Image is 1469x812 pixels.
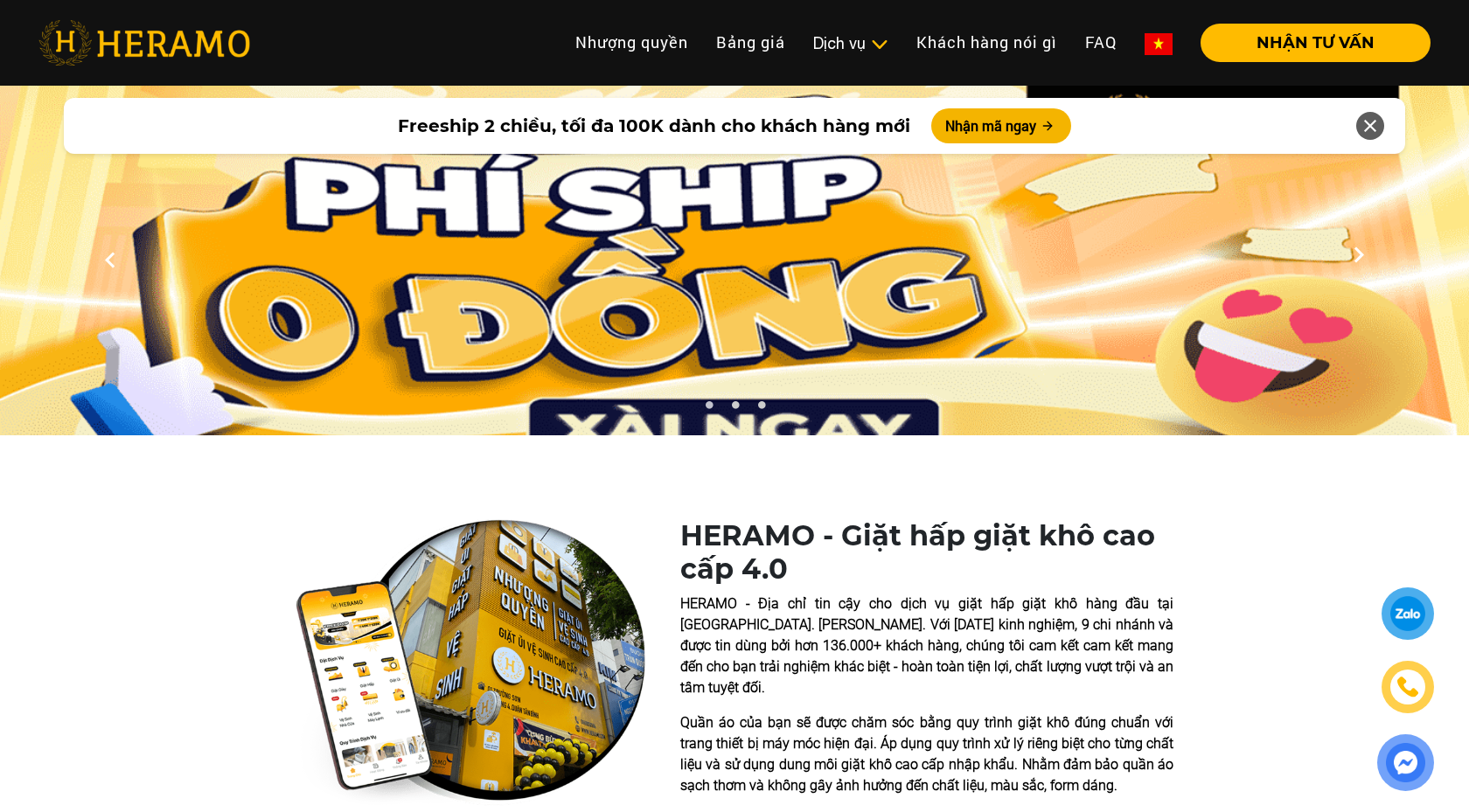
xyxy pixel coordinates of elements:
img: heramo-logo.png [38,20,250,66]
button: Nhận mã ngay [931,108,1071,143]
img: subToggleIcon [870,36,888,53]
a: NHẬN TƯ VẤN [1187,35,1431,51]
a: Nhượng quyền [561,24,702,61]
a: FAQ [1071,24,1131,61]
button: 1 [700,400,717,418]
a: Khách hàng nói gì [902,24,1071,61]
div: Dịch vụ [813,31,888,55]
button: NHẬN TƯ VẤN [1201,24,1431,62]
button: 2 [726,400,743,418]
button: 3 [752,400,769,418]
a: phone-icon [1384,663,1431,711]
img: vn-flag.png [1145,33,1173,55]
span: Freeship 2 chiều, tối đa 100K dành cho khách hàng mới [398,113,910,139]
p: Quần áo của bạn sẽ được chăm sóc bằng quy trình giặt khô đúng chuẩn với trang thiết bị máy móc hi... [680,712,1173,796]
a: Bảng giá [702,24,799,61]
img: heramo-quality-banner [296,519,645,806]
h1: HERAMO - Giặt hấp giặt khô cao cấp 4.0 [680,519,1173,586]
img: phone-icon [1398,677,1418,697]
p: HERAMO - Địa chỉ tin cậy cho dịch vụ giặt hấp giặt khô hàng đầu tại [GEOGRAPHIC_DATA]. [PERSON_NA... [680,593,1173,698]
